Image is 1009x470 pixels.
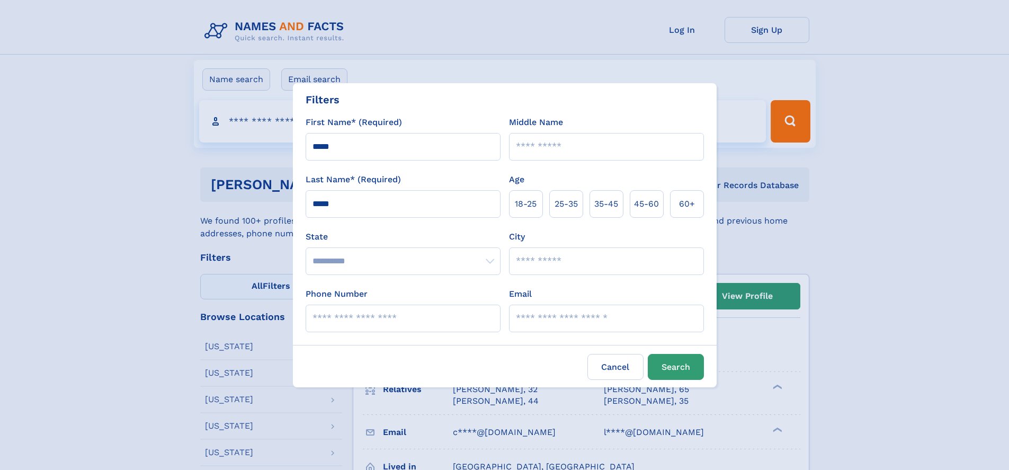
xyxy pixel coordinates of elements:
label: Cancel [587,354,644,380]
span: 60+ [679,198,695,210]
label: City [509,230,525,243]
div: Filters [306,92,340,108]
label: Age [509,173,524,186]
label: Phone Number [306,288,368,300]
span: 25‑35 [555,198,578,210]
label: State [306,230,501,243]
label: Middle Name [509,116,563,129]
span: 45‑60 [634,198,659,210]
span: 35‑45 [594,198,618,210]
button: Search [648,354,704,380]
label: Email [509,288,532,300]
label: Last Name* (Required) [306,173,401,186]
span: 18‑25 [515,198,537,210]
label: First Name* (Required) [306,116,402,129]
